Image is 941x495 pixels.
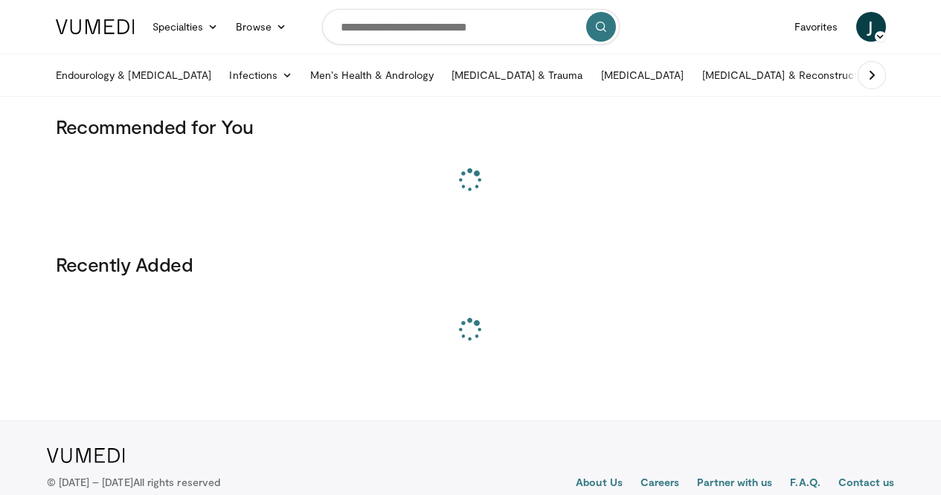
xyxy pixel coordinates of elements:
[856,12,886,42] a: J
[56,19,135,34] img: VuMedi Logo
[322,9,620,45] input: Search topics, interventions
[838,475,895,493] a: Contact us
[301,60,443,90] a: Men’s Health & Andrology
[47,475,221,490] p: © [DATE] – [DATE]
[220,60,301,90] a: Infections
[56,115,886,138] h3: Recommended for You
[47,60,221,90] a: Endourology & [MEDICAL_DATA]
[576,475,623,493] a: About Us
[592,60,693,90] a: [MEDICAL_DATA]
[47,448,125,463] img: VuMedi Logo
[640,475,680,493] a: Careers
[443,60,592,90] a: [MEDICAL_DATA] & Trauma
[56,252,886,276] h3: Recently Added
[227,12,295,42] a: Browse
[144,12,228,42] a: Specialties
[790,475,820,493] a: F.A.Q.
[786,12,847,42] a: Favorites
[133,476,220,488] span: All rights reserved
[697,475,772,493] a: Partner with us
